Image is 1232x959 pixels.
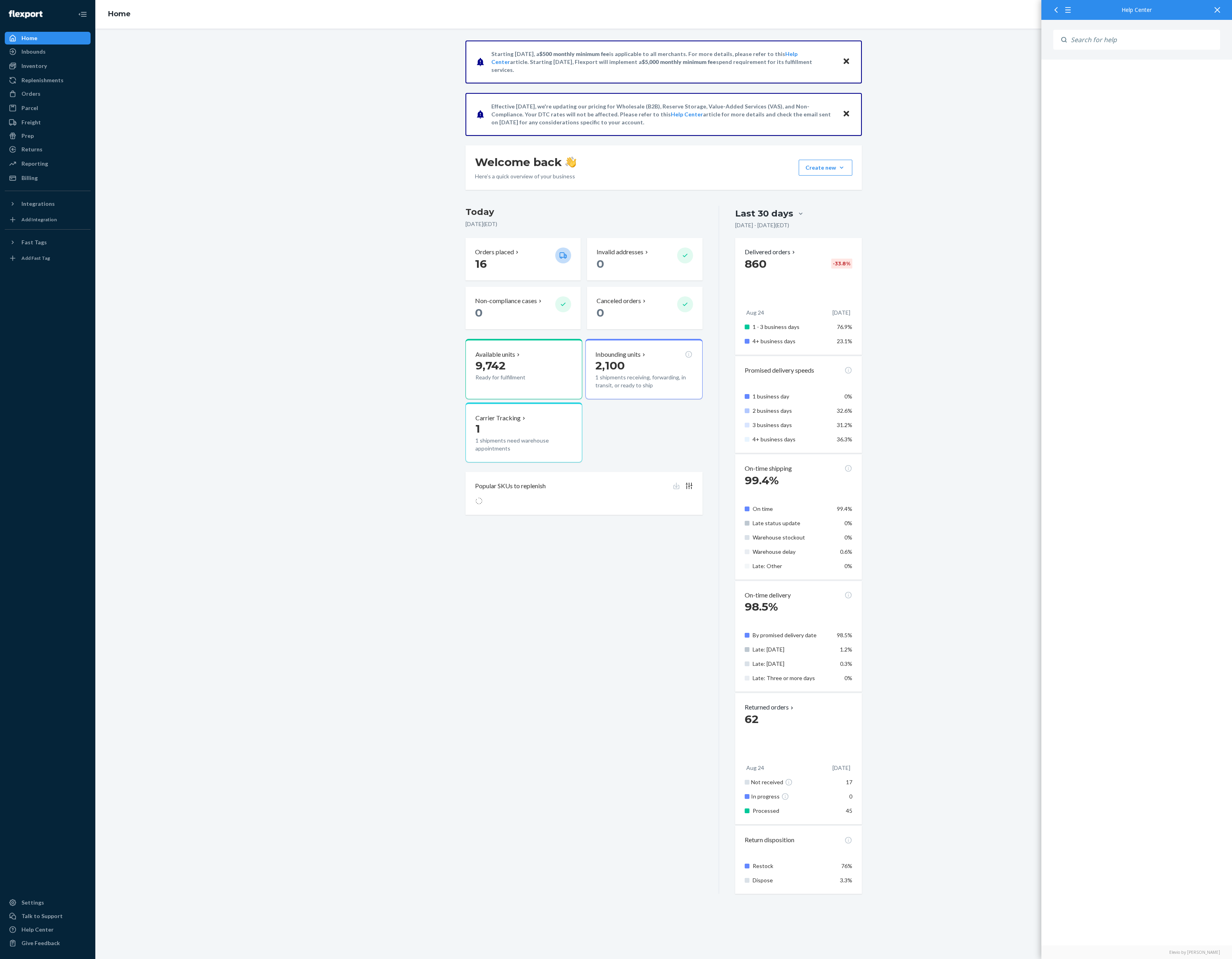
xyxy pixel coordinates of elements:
[465,238,581,280] button: Orders placed 16
[21,160,48,168] div: Reporting
[642,58,716,65] span: $5,000 monthly minimum fee
[595,350,641,359] p: Inbounding units
[753,862,831,870] p: Restock
[753,407,831,415] p: 2 business days
[5,130,91,142] a: Prep
[75,6,91,22] button: Close Navigation
[753,646,831,654] p: Late: [DATE]
[21,48,46,56] div: Inbounds
[465,339,582,399] button: Available units9,742Ready for fulfillment
[21,926,54,934] div: Help Center
[597,247,643,257] p: Invalid addresses
[841,56,852,68] button: Close
[597,257,604,271] span: 0
[475,437,572,452] p: 1 shipments need warehouse appointments
[597,296,641,305] p: Canceled orders
[21,76,64,84] div: Replenishments
[5,116,91,129] a: Freight
[735,221,789,229] p: [DATE] - [DATE] ( EDT )
[831,259,852,269] div: -33.8 %
[753,392,831,400] p: 1 business day
[108,10,131,18] a: Home
[475,422,480,435] span: 1
[5,197,91,210] button: Integrations
[5,45,91,58] a: Inbounds
[745,464,792,473] p: On-time shipping
[475,247,514,257] p: Orders placed
[597,306,604,319] span: 0
[9,10,42,18] img: Flexport logo
[475,350,515,359] p: Available units
[844,534,852,541] span: 0%
[846,779,852,785] span: 17
[21,939,60,947] div: Give Feedback
[21,104,38,112] div: Parcel
[5,923,91,936] a: Help Center
[753,323,831,331] p: 1 - 3 business days
[735,207,793,220] div: Last 30 days
[840,660,852,667] span: 0.3%
[21,118,41,126] div: Freight
[5,74,91,87] a: Replenishments
[832,309,850,317] p: [DATE]
[21,255,50,261] div: Add Fast Tag
[746,764,764,772] p: Aug 24
[5,937,91,949] button: Give Feedback
[844,563,852,569] span: 0%
[475,414,521,423] p: Carrier Tracking
[753,562,831,570] p: Late: Other
[491,50,835,74] p: Starting [DATE], a is applicable to all merchants. For more details, please refer to this article...
[475,172,576,180] p: Here’s a quick overview of your business
[745,247,797,257] button: Delivered orders
[751,793,832,800] div: In progress
[753,435,831,443] p: 4+ business days
[837,421,852,428] span: 31.2%
[1053,7,1220,13] div: Help Center
[475,481,546,491] p: Popular SKUs to replenish
[5,143,91,156] a: Returns
[753,807,831,815] p: Processed
[745,835,794,845] p: Return disposition
[753,337,831,345] p: 4+ business days
[837,436,852,443] span: 36.3%
[21,132,34,140] div: Prep
[21,145,42,153] div: Returns
[595,359,625,372] span: 2,100
[753,421,831,429] p: 3 business days
[5,172,91,184] a: Billing
[475,296,537,305] p: Non-compliance cases
[21,90,41,98] div: Orders
[844,520,852,526] span: 0%
[585,339,702,399] button: Inbounding units2,1001 shipments receiving, forwarding, in transit, or ready to ship
[745,591,791,600] p: On-time delivery
[21,62,47,70] div: Inventory
[587,238,702,280] button: Invalid addresses 0
[746,309,764,317] p: Aug 24
[837,505,852,512] span: 99.4%
[745,600,778,613] span: 98.5%
[753,876,831,884] p: Dispose
[5,213,91,226] a: Add Integration
[849,793,852,800] span: 0
[1053,949,1220,955] a: Elevio by [PERSON_NAME]
[595,373,692,389] p: 1 shipments receiving, forwarding, in transit, or ready to ship
[837,338,852,344] span: 23.1%
[475,373,549,381] p: Ready for fulfillment
[841,862,852,869] span: 76%
[745,703,795,712] button: Returned orders
[753,519,831,527] p: Late status update
[21,899,44,907] div: Settings
[475,306,483,319] span: 0
[21,912,63,920] div: Talk to Support
[5,102,91,114] a: Parcel
[5,87,91,100] a: Orders
[21,238,47,246] div: Fast Tags
[753,534,831,541] p: Warehouse stockout
[753,548,831,556] p: Warehouse delay
[21,216,57,223] div: Add Integration
[837,407,852,414] span: 32.6%
[5,910,91,922] button: Talk to Support
[5,157,91,170] a: Reporting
